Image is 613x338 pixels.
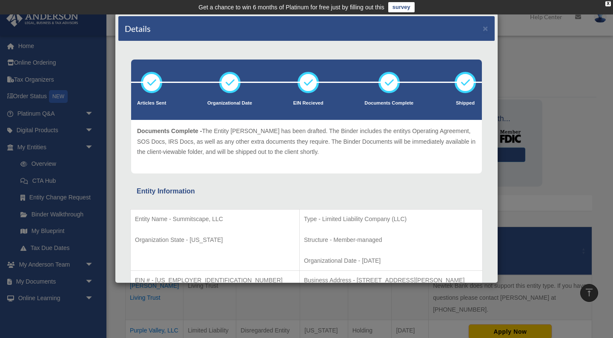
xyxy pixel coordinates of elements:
[198,2,384,12] div: Get a chance to win 6 months of Platinum for free just by filling out this
[483,24,488,33] button: ×
[605,1,611,6] div: close
[293,99,324,108] p: EIN Recieved
[137,99,166,108] p: Articles Sent
[304,235,478,245] p: Structure - Member-managed
[135,214,295,224] p: Entity Name - Summitscape, LLC
[137,126,476,157] p: The Entity [PERSON_NAME] has been drafted. The Binder includes the entitys Operating Agreement, S...
[304,256,478,266] p: Organizational Date - [DATE]
[125,23,151,34] h4: Details
[455,99,476,108] p: Shipped
[137,185,476,197] div: Entity Information
[388,2,415,12] a: survey
[364,99,413,108] p: Documents Complete
[207,99,252,108] p: Organizational Date
[304,275,478,286] p: Business Address - [STREET_ADDRESS][PERSON_NAME]
[135,275,295,286] p: EIN # - [US_EMPLOYER_IDENTIFICATION_NUMBER]
[304,214,478,224] p: Type - Limited Liability Company (LLC)
[135,235,295,245] p: Organization State - [US_STATE]
[137,128,202,134] span: Documents Complete -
